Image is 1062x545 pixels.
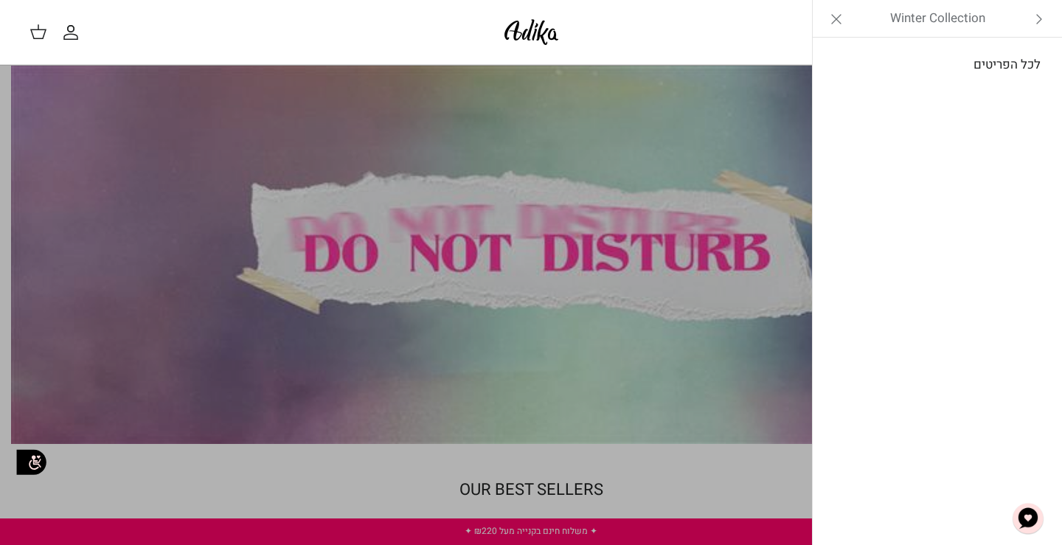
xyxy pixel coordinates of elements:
[62,24,86,41] a: החשבון שלי
[1006,496,1050,541] button: צ'אט
[11,442,52,482] img: accessibility_icon02.svg
[500,15,563,49] img: Adika IL
[820,46,1055,83] a: לכל הפריטים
